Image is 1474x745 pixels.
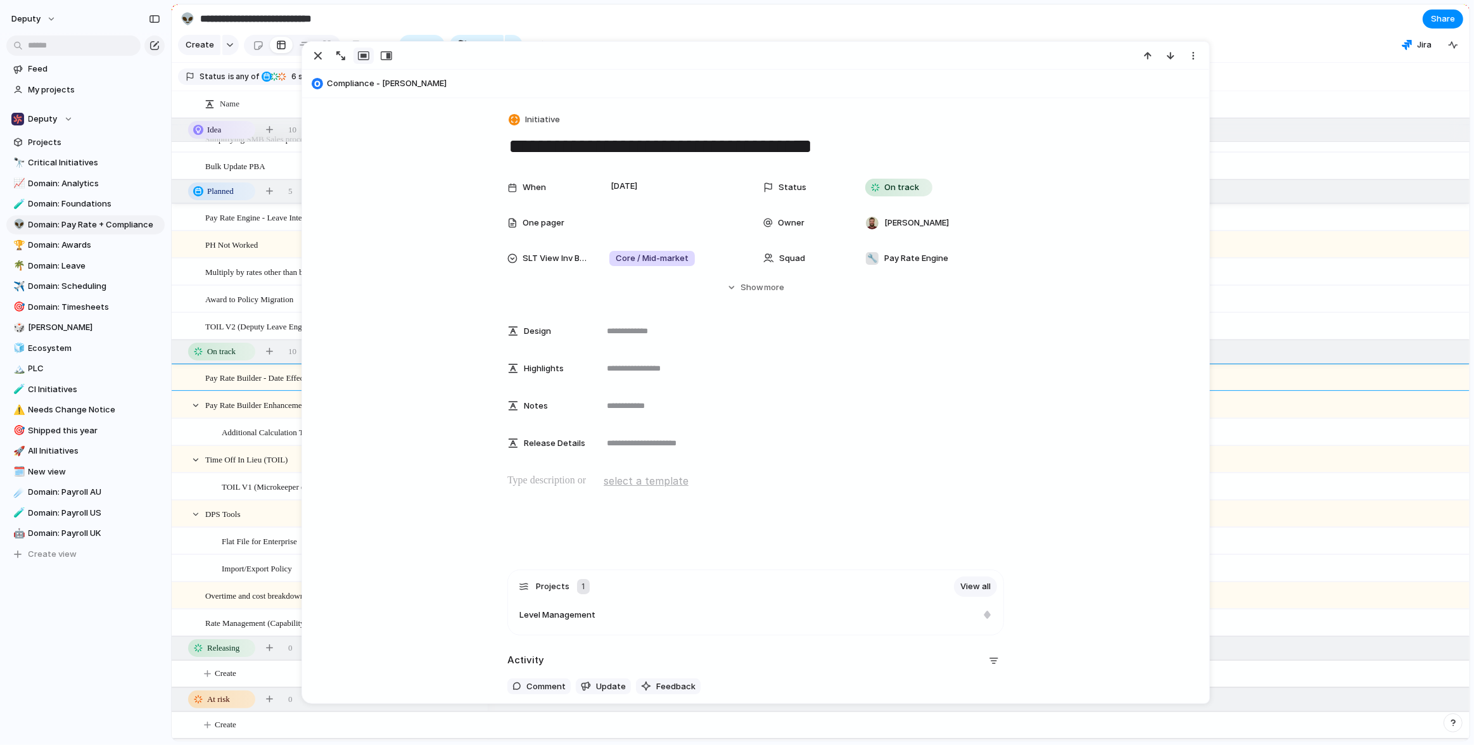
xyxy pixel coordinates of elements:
span: Flat File for Enterprise [222,533,297,548]
span: Group [473,39,497,51]
a: 🎲[PERSON_NAME] [6,318,165,337]
span: Domain: Foundations [29,198,160,210]
span: On track [207,345,236,358]
a: 🗓️New view [6,462,165,481]
span: Comment [526,680,566,693]
span: Bulk Update PBA [205,158,265,173]
span: Releasing [207,642,239,654]
span: Update [596,680,626,693]
button: 🧪 [11,507,24,519]
span: Notes [524,400,548,412]
span: Needs Change Notice [29,404,160,416]
button: Update [576,678,631,695]
div: 🧪Domain: Foundations [6,194,165,213]
a: ✈️Domain: Scheduling [6,277,165,296]
span: DPS Tools [205,506,241,521]
span: Name [220,98,239,110]
span: Fields [366,39,389,51]
button: ⚠️ [11,404,24,416]
button: Deputy [6,110,165,129]
span: One pager [523,217,564,229]
div: 🌴Domain: Leave [6,257,165,276]
span: Pay Rate Builder - Date Effective Pay [205,370,331,385]
div: 🔭 [13,156,22,170]
span: Create [215,667,236,680]
button: Share [1423,10,1463,29]
span: Release Details [524,437,585,450]
button: select a template [602,471,690,490]
div: 🧊 [13,341,22,355]
div: 🧪 [13,506,22,520]
span: When [523,181,546,194]
span: Squad [779,252,805,265]
span: Domain: Awards [29,239,160,252]
div: ⚠️ [13,403,22,417]
span: [PERSON_NAME] [29,321,160,334]
button: Jira [1397,35,1437,54]
button: 🎯 [11,301,24,314]
span: Status [200,71,226,82]
button: Create view [6,545,165,564]
span: At risk [207,693,230,706]
a: Feed [6,60,165,79]
span: Pay Rate Builder Enhancements [205,397,312,412]
a: ☄️Domain: Payroll AU [6,483,165,502]
span: Domain: Payroll UK [29,527,160,540]
span: Projects [536,580,569,593]
button: 👽 [11,219,24,231]
span: Domain: Timesheets [29,301,160,314]
button: 6 statuses [260,70,336,84]
div: 🧊Ecosystem [6,339,165,358]
div: 🎯Domain: Timesheets [6,298,165,317]
div: 🏔️PLC [6,359,165,378]
span: SLT View Inv Bucket [523,252,588,265]
button: Showmore [507,276,1004,299]
button: ☄️ [11,486,24,499]
a: 🧪Domain: Payroll US [6,504,165,523]
button: 🌴 [11,260,24,272]
a: 🚀All Initiatives [6,442,165,461]
div: 🌴 [13,258,22,273]
span: TOIL V2 (Deputy Leave Eng compatibility) [205,319,351,333]
div: 👽 [13,217,22,232]
span: Additional Calculation Types and Parameters [222,424,371,439]
button: 👽 [177,9,198,29]
span: Critical Initiatives [29,156,160,169]
span: Create [215,718,236,731]
button: isany of [226,70,262,84]
button: 🏔️ [11,362,24,375]
a: 🤖Domain: Payroll UK [6,524,165,543]
span: Multiply by rates other than base [205,264,314,279]
span: Feed [29,63,160,75]
span: Collapse [550,39,585,51]
button: Comment [507,678,571,695]
span: Create view [29,548,77,561]
span: Deputy [29,113,58,125]
span: All Initiatives [29,445,160,457]
button: 📈 [11,177,24,190]
span: deputy [11,13,41,25]
button: ✈️ [11,280,24,293]
span: Status [778,181,806,194]
span: Show [741,281,764,294]
span: New view [29,466,160,478]
div: 🏔️ [13,362,22,376]
a: Projects [6,133,165,152]
span: Create [186,39,214,51]
span: more [765,281,785,294]
a: 🧪CI Initiatives [6,380,165,399]
button: 🧪 [11,198,24,210]
div: 🎲 [13,321,22,335]
button: deputy [6,9,63,29]
span: 0 [288,642,293,654]
button: Create [178,35,220,55]
div: ☄️ [13,485,22,500]
span: Design [524,325,551,338]
span: 10 [288,345,296,358]
span: [PERSON_NAME] [884,217,949,229]
span: Share [1431,13,1455,25]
